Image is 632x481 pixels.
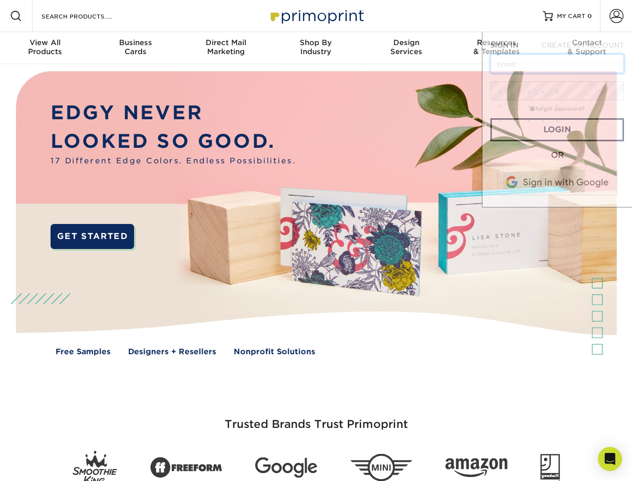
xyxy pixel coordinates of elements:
[541,41,624,49] span: CREATE AN ACCOUNT
[490,41,518,49] span: SIGN IN
[587,13,592,20] span: 0
[530,106,584,112] a: forgot password?
[181,38,271,56] div: Marketing
[271,38,361,47] span: Shop By
[490,149,624,161] div: OR
[445,458,507,477] img: Amazon
[181,38,271,47] span: Direct Mail
[451,32,541,64] a: Resources& Templates
[51,99,296,127] p: EDGY NEVER
[56,346,111,358] a: Free Samples
[451,38,541,47] span: Resources
[90,38,180,47] span: Business
[598,447,622,471] div: Open Intercom Messenger
[451,38,541,56] div: & Templates
[51,224,134,249] a: GET STARTED
[51,127,296,156] p: LOOKED SO GOOD.
[181,32,271,64] a: Direct MailMarketing
[271,32,361,64] a: Shop ByIndustry
[361,38,451,47] span: Design
[90,38,180,56] div: Cards
[490,118,624,141] a: Login
[266,5,366,27] img: Primoprint
[90,32,180,64] a: BusinessCards
[234,346,315,358] a: Nonprofit Solutions
[51,155,296,167] span: 17 Different Edge Colors. Endless Possibilities.
[271,38,361,56] div: Industry
[41,10,138,22] input: SEARCH PRODUCTS.....
[128,346,216,358] a: Designers + Resellers
[361,38,451,56] div: Services
[540,454,560,481] img: Goodwill
[557,12,585,21] span: MY CART
[24,394,609,443] h3: Trusted Brands Trust Primoprint
[255,457,317,478] img: Google
[361,32,451,64] a: DesignServices
[490,54,624,73] input: Email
